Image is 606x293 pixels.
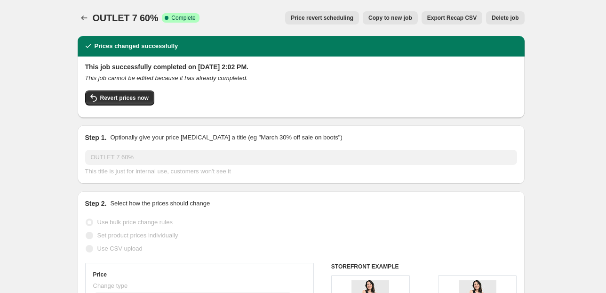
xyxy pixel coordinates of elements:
[85,133,107,142] h2: Step 1.
[291,14,353,22] span: Price revert scheduling
[93,271,107,278] h3: Price
[93,13,159,23] span: OUTLET 7 60%
[110,199,210,208] p: Select how the prices should change
[171,14,195,22] span: Complete
[492,14,518,22] span: Delete job
[85,90,154,106] button: Revert prices now
[427,14,477,22] span: Export Recap CSV
[486,11,524,24] button: Delete job
[97,232,178,239] span: Set product prices individually
[97,219,173,226] span: Use bulk price change rules
[331,263,517,270] h6: STOREFRONT EXAMPLE
[85,62,517,72] h2: This job successfully completed on [DATE] 2:02 PM.
[110,133,342,142] p: Optionally give your price [MEDICAL_DATA] a title (eg "March 30% off sale on boots")
[93,282,128,289] span: Change type
[85,150,517,165] input: 30% off holiday sale
[85,168,231,175] span: This title is just for internal use, customers won't see it
[100,94,149,102] span: Revert prices now
[97,245,143,252] span: Use CSV upload
[78,11,91,24] button: Price change jobs
[422,11,482,24] button: Export Recap CSV
[85,74,248,81] i: This job cannot be edited because it has already completed.
[95,41,178,51] h2: Prices changed successfully
[85,199,107,208] h2: Step 2.
[363,11,418,24] button: Copy to new job
[368,14,412,22] span: Copy to new job
[285,11,359,24] button: Price revert scheduling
